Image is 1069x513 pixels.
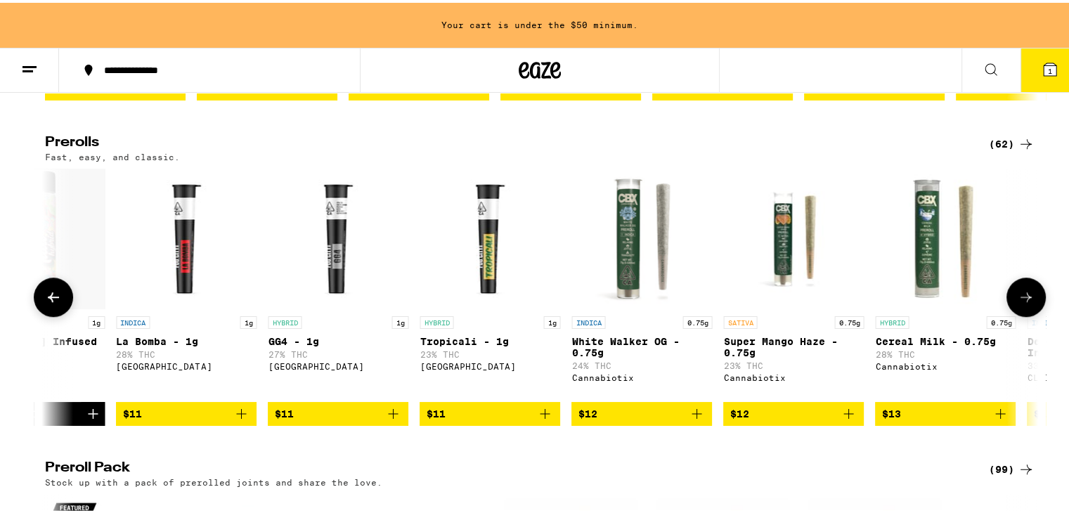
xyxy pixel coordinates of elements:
[268,166,408,399] a: Open page for GG4 - 1g from Fog City Farms
[391,313,408,326] p: 1g
[723,333,864,356] p: Super Mango Haze - 0.75g
[1034,405,1053,417] span: $12
[45,475,382,484] p: Stock up with a pack of prerolled joints and share the love.
[543,313,560,326] p: 1g
[875,359,1016,368] div: Cannabiotix
[420,313,453,326] p: HYBRID
[116,166,257,399] a: Open page for La Bomba - 1g from Fog City Farms
[875,166,1016,306] img: Cannabiotix - Cereal Milk - 0.75g
[420,399,560,423] button: Add to bag
[8,10,101,21] span: Hi. Need any help?
[875,347,1016,356] p: 28% THC
[268,359,408,368] div: [GEOGRAPHIC_DATA]
[834,313,864,326] p: 0.75g
[240,313,257,326] p: 1g
[723,313,757,326] p: SATIVA
[875,166,1016,399] a: Open page for Cereal Milk - 0.75g from Cannabiotix
[45,458,966,475] h2: Preroll Pack
[723,166,864,399] a: Open page for Super Mango Haze - 0.75g from Cannabiotix
[723,399,864,423] button: Add to bag
[875,313,909,326] p: HYBRID
[571,166,712,306] img: Cannabiotix - White Walker OG - 0.75g
[268,333,408,344] p: GG4 - 1g
[875,399,1016,423] button: Add to bag
[116,166,257,306] img: Fog City Farms - La Bomba - 1g
[32,405,38,417] div: 1
[723,370,864,379] div: Cannabiotix
[875,333,1016,344] p: Cereal Milk - 0.75g
[275,405,294,417] span: $11
[88,313,105,326] p: 1g
[571,333,712,356] p: White Walker OG - 0.75g
[116,347,257,356] p: 28% THC
[989,133,1035,150] a: (62)
[116,399,257,423] button: Add to bag
[571,358,712,368] p: 24% THC
[268,313,302,326] p: HYBRID
[1027,313,1061,326] p: INDICA
[723,166,864,306] img: Cannabiotix - Super Mango Haze - 0.75g
[45,133,966,150] h2: Prerolls
[116,313,150,326] p: INDICA
[420,333,560,344] p: Tropicali - 1g
[578,405,597,417] span: $12
[268,347,408,356] p: 27% THC
[882,405,901,417] span: $13
[81,399,105,423] button: Increment
[268,166,408,306] img: Fog City Farms - GG4 - 1g
[420,166,560,399] a: Open page for Tropicali - 1g from Fog City Farms
[427,405,446,417] span: $11
[420,347,560,356] p: 23% THC
[723,358,864,368] p: 23% THC
[123,405,142,417] span: $11
[571,166,712,399] a: Open page for White Walker OG - 0.75g from Cannabiotix
[989,458,1035,475] a: (99)
[116,359,257,368] div: [GEOGRAPHIC_DATA]
[730,405,749,417] span: $12
[420,359,560,368] div: [GEOGRAPHIC_DATA]
[420,166,560,306] img: Fog City Farms - Tropicali - 1g
[45,150,180,159] p: Fast, easy, and classic.
[1048,64,1052,72] span: 1
[682,313,712,326] p: 0.75g
[986,313,1016,326] p: 0.75g
[571,370,712,379] div: Cannabiotix
[571,313,605,326] p: INDICA
[268,399,408,423] button: Add to bag
[571,399,712,423] button: Add to bag
[116,333,257,344] p: La Bomba - 1g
